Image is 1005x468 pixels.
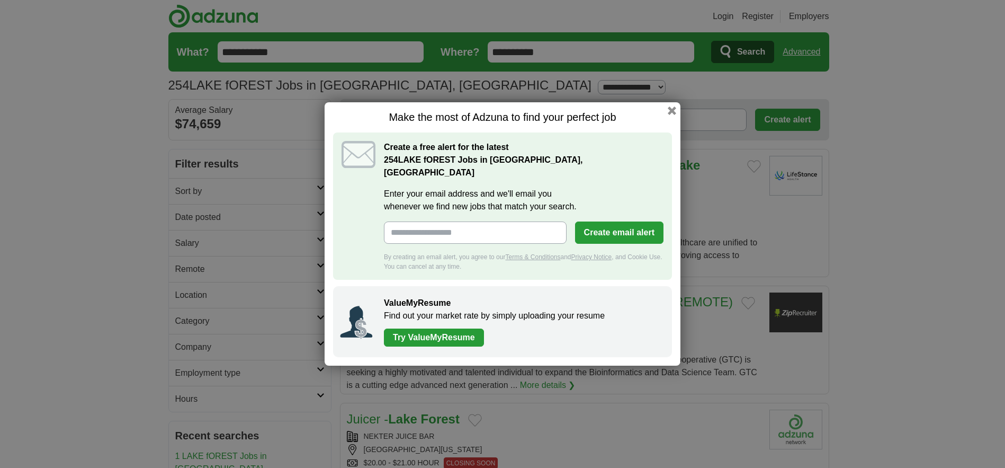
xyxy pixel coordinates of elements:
[384,154,398,166] span: 254
[384,329,484,347] a: Try ValueMyResume
[575,222,663,244] button: Create email alert
[384,155,582,177] strong: LAKE fOREST Jobs in [GEOGRAPHIC_DATA], [GEOGRAPHIC_DATA]
[384,310,661,322] p: Find out your market rate by simply uploading your resume
[342,141,375,168] img: icon_email.svg
[384,297,661,310] h2: ValueMyResume
[333,111,672,124] h1: Make the most of Adzuna to find your perfect job
[505,253,560,261] a: Terms & Conditions
[571,253,612,261] a: Privacy Notice
[384,141,663,179] h2: Create a free alert for the latest
[384,252,663,271] div: By creating an email alert, you agree to our and , and Cookie Use. You can cancel at any time.
[384,188,663,213] label: Enter your email address and we'll email you whenever we find new jobs that match your search.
